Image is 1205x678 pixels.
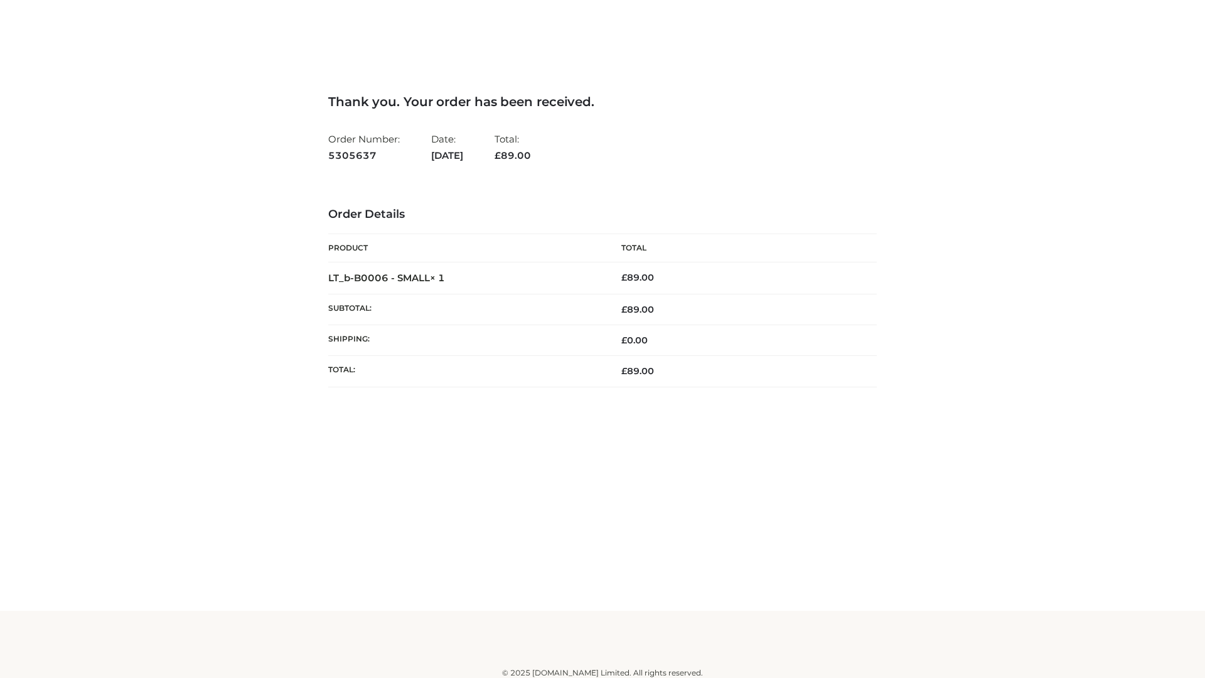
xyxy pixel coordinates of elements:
[495,128,531,166] li: Total:
[621,365,654,377] span: 89.00
[495,149,531,161] span: 89.00
[328,208,877,222] h3: Order Details
[328,294,602,325] th: Subtotal:
[621,335,627,346] span: £
[621,304,654,315] span: 89.00
[431,128,463,166] li: Date:
[602,234,877,262] th: Total
[621,365,627,377] span: £
[431,148,463,164] strong: [DATE]
[328,234,602,262] th: Product
[621,272,627,283] span: £
[328,128,400,166] li: Order Number:
[328,148,400,164] strong: 5305637
[495,149,501,161] span: £
[328,356,602,387] th: Total:
[621,272,654,283] bdi: 89.00
[328,272,445,284] strong: LT_b-B0006 - SMALL
[328,94,877,109] h3: Thank you. Your order has been received.
[621,335,648,346] bdi: 0.00
[621,304,627,315] span: £
[430,272,445,284] strong: × 1
[328,325,602,356] th: Shipping:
